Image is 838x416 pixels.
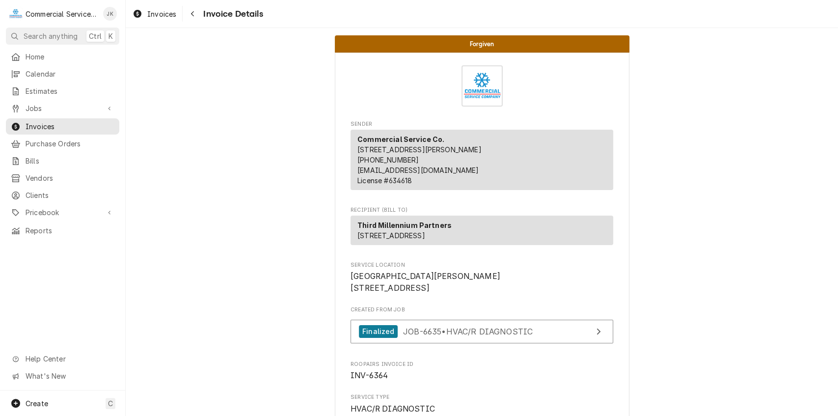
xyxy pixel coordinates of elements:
[351,216,613,245] div: Recipient (Bill To)
[26,9,98,19] div: Commercial Service Co.
[357,135,445,143] strong: Commercial Service Co.
[351,216,613,249] div: Recipient (Bill To)
[26,190,114,200] span: Clients
[9,7,23,21] div: Commercial Service Co.'s Avatar
[357,221,452,229] strong: Third Millennium Partners
[6,222,119,239] a: Reports
[24,31,78,41] span: Search anything
[351,272,500,293] span: [GEOGRAPHIC_DATA][PERSON_NAME] [STREET_ADDRESS]
[470,41,494,47] span: Forgiven
[351,320,613,344] a: View Job
[129,6,180,22] a: Invoices
[351,371,388,380] span: INV-6364
[351,271,613,294] span: Service Location
[357,166,479,174] a: [EMAIL_ADDRESS][DOMAIN_NAME]
[351,306,613,314] span: Created From Job
[351,361,613,368] span: Roopairs Invoice ID
[103,7,117,21] div: JK
[6,118,119,135] a: Invoices
[26,69,114,79] span: Calendar
[26,173,114,183] span: Vendors
[6,153,119,169] a: Bills
[200,7,263,21] span: Invoice Details
[26,103,100,113] span: Jobs
[335,35,629,53] div: Status
[6,100,119,116] a: Go to Jobs
[6,368,119,384] a: Go to What's New
[6,204,119,221] a: Go to Pricebook
[6,83,119,99] a: Estimates
[89,31,102,41] span: Ctrl
[103,7,117,21] div: John Key's Avatar
[26,399,48,408] span: Create
[108,31,113,41] span: K
[26,354,113,364] span: Help Center
[6,351,119,367] a: Go to Help Center
[6,49,119,65] a: Home
[108,398,113,409] span: C
[6,28,119,45] button: Search anythingCtrlK
[351,404,435,414] span: HVAC/R DIAGNOSTIC
[6,170,119,186] a: Vendors
[351,261,613,269] span: Service Location
[357,156,419,164] a: [PHONE_NUMBER]
[26,371,113,381] span: What's New
[351,393,613,401] span: Service Type
[351,403,613,415] span: Service Type
[351,130,613,194] div: Sender
[351,261,613,294] div: Service Location
[351,206,613,214] span: Recipient (Bill To)
[357,176,412,185] span: License # 634618
[351,393,613,415] div: Service Type
[351,120,613,128] span: Sender
[6,136,119,152] a: Purchase Orders
[351,206,613,250] div: Invoice Recipient
[26,52,114,62] span: Home
[185,6,200,22] button: Navigate back
[351,130,613,190] div: Sender
[26,139,114,149] span: Purchase Orders
[351,370,613,382] span: Roopairs Invoice ID
[359,325,398,338] div: Finalized
[26,121,114,132] span: Invoices
[461,65,503,107] img: Logo
[147,9,176,19] span: Invoices
[26,86,114,96] span: Estimates
[6,66,119,82] a: Calendar
[9,7,23,21] div: C
[26,207,100,218] span: Pricebook
[357,231,425,240] span: [STREET_ADDRESS]
[351,120,613,194] div: Invoice Sender
[351,361,613,382] div: Roopairs Invoice ID
[6,187,119,203] a: Clients
[357,145,482,154] span: [STREET_ADDRESS][PERSON_NAME]
[403,326,533,336] span: JOB-6635 • HVAC/R DIAGNOSTIC
[26,156,114,166] span: Bills
[26,225,114,236] span: Reports
[351,306,613,348] div: Created From Job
